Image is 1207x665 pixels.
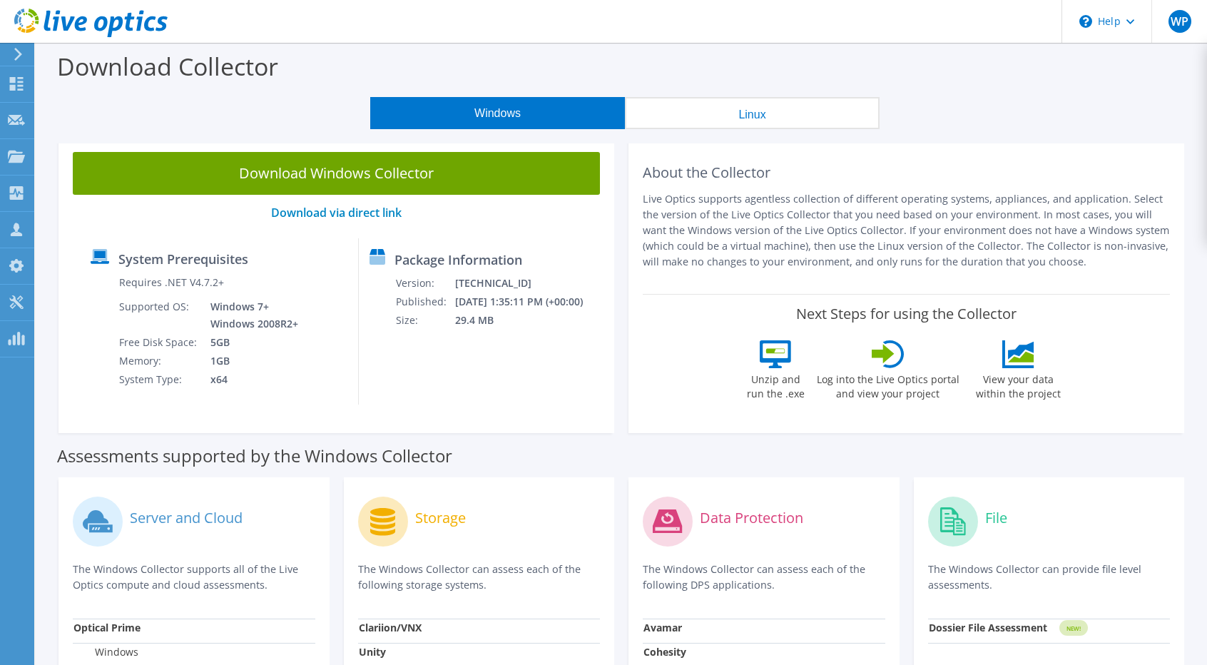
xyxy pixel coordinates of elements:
strong: Unity [359,645,386,659]
p: The Windows Collector can assess each of the following storage systems. [358,562,601,593]
strong: Cohesity [643,645,686,659]
td: Version: [395,274,454,293]
label: System Prerequisites [118,252,248,266]
td: Published: [395,293,454,311]
button: Windows [370,97,625,129]
td: 1GB [200,352,301,370]
p: Live Optics supports agentless collection of different operating systems, appliances, and applica... [643,191,1170,270]
label: Data Protection [700,511,803,525]
td: System Type: [118,370,200,389]
label: Storage [415,511,466,525]
label: Server and Cloud [130,511,243,525]
td: [DATE] 1:35:11 PM (+00:00) [454,293,602,311]
a: Download via direct link [271,205,402,220]
label: View your data within the project [967,368,1070,401]
label: Assessments supported by the Windows Collector [57,449,452,463]
label: Unzip and run the .exe [743,368,809,401]
td: Memory: [118,352,200,370]
label: Requires .NET V4.7.2+ [119,275,224,290]
label: File [985,511,1007,525]
label: Download Collector [57,50,278,83]
td: [TECHNICAL_ID] [454,274,602,293]
label: Windows [73,645,138,659]
h2: About the Collector [643,164,1170,181]
p: The Windows Collector supports all of the Live Optics compute and cloud assessments. [73,562,315,593]
p: The Windows Collector can assess each of the following DPS applications. [643,562,885,593]
a: Download Windows Collector [73,152,600,195]
strong: Clariion/VNX [359,621,422,634]
td: Size: [395,311,454,330]
label: Log into the Live Optics portal and view your project [816,368,960,401]
td: Free Disk Space: [118,333,200,352]
td: Windows 7+ Windows 2008R2+ [200,298,301,333]
span: WP [1168,10,1191,33]
tspan: NEW! [1066,624,1080,632]
label: Next Steps for using the Collector [796,305,1017,323]
td: 5GB [200,333,301,352]
strong: Dossier File Assessment [929,621,1047,634]
strong: Optical Prime [73,621,141,634]
p: The Windows Collector can provide file level assessments. [928,562,1171,593]
label: Package Information [394,253,522,267]
td: 29.4 MB [454,311,602,330]
svg: \n [1079,15,1092,28]
strong: Avamar [643,621,682,634]
td: Supported OS: [118,298,200,333]
button: Linux [625,97,880,129]
td: x64 [200,370,301,389]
